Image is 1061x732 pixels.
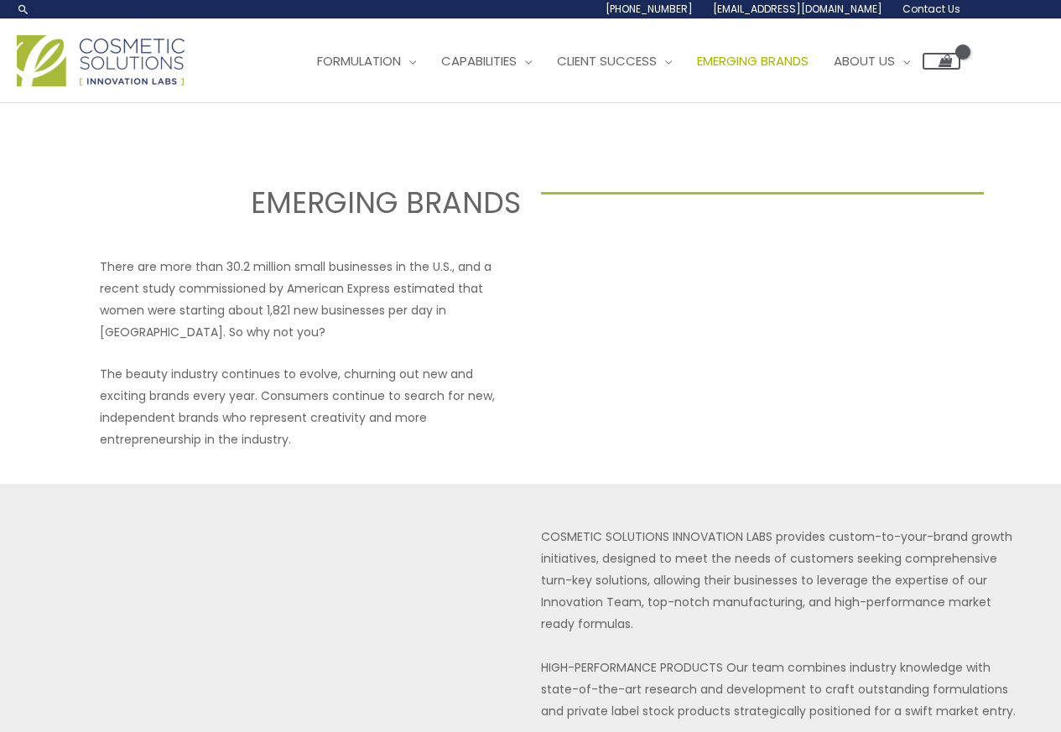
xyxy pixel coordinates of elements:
[821,36,923,86] a: About Us
[17,3,30,16] a: Search icon link
[557,52,657,70] span: Client Success
[317,52,401,70] span: Formulation
[100,256,521,343] p: There are more than 30.2 million small businesses in the U.S., and a recent study commissioned by...
[834,52,895,70] span: About Us
[100,363,521,450] p: The beauty industry continues to evolve, churning out new and exciting brands every year. Consume...
[17,35,185,86] img: Cosmetic Solutions Logo
[684,36,821,86] a: Emerging Brands
[292,36,960,86] nav: Site Navigation
[713,2,882,16] span: [EMAIL_ADDRESS][DOMAIN_NAME]
[77,184,521,222] h2: EMERGING BRANDS
[304,36,429,86] a: Formulation
[544,36,684,86] a: Client Success
[441,52,517,70] span: Capabilities
[902,2,960,16] span: Contact Us
[429,36,544,86] a: Capabilities
[923,53,960,70] a: View Shopping Cart, empty
[606,2,693,16] span: [PHONE_NUMBER]
[697,52,809,70] span: Emerging Brands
